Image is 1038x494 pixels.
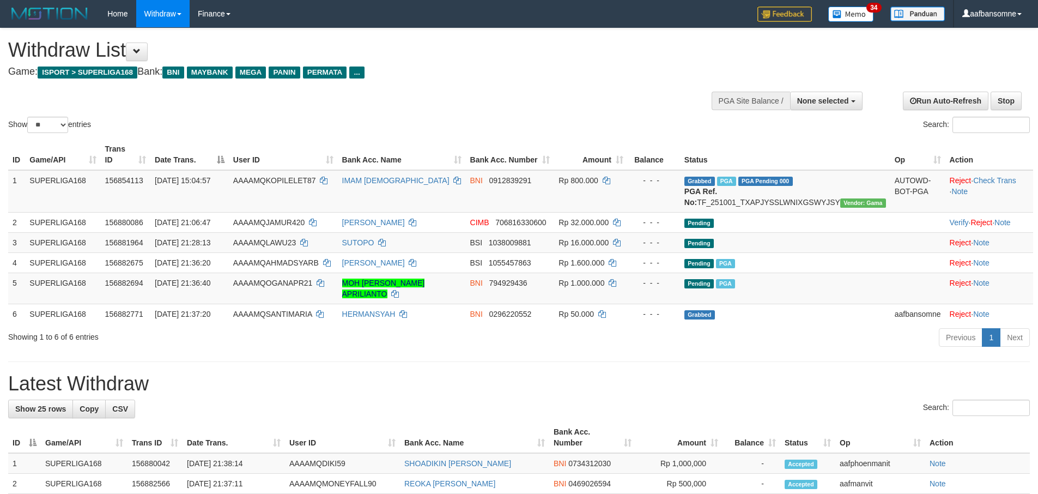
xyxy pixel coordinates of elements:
a: Verify [950,218,969,227]
td: SUPERLIGA168 [41,474,128,494]
a: Copy [72,400,106,418]
span: Rp 32.000.000 [559,218,609,227]
span: Pending [684,239,714,248]
div: - - - [632,175,676,186]
td: - [723,453,780,474]
img: Feedback.jpg [757,7,812,22]
a: Note [973,258,990,267]
a: Next [1000,328,1030,347]
th: Op: activate to sort column ascending [890,139,945,170]
a: Note [973,310,990,318]
a: Show 25 rows [8,400,73,418]
a: SUTOPO [342,238,374,247]
span: BNI [470,279,483,287]
a: Reject [950,310,972,318]
th: Amount: activate to sort column ascending [554,139,628,170]
th: Status: activate to sort column ascending [780,422,835,453]
td: AUTOWD-BOT-PGA [890,170,945,213]
span: [DATE] 21:36:40 [155,279,210,287]
span: AAAAMQJAMUR420 [233,218,305,227]
td: 1 [8,453,41,474]
th: Bank Acc. Number: activate to sort column ascending [466,139,555,170]
a: Run Auto-Refresh [903,92,988,110]
span: Copy 0296220552 to clipboard [489,310,532,318]
input: Search: [952,400,1030,416]
span: Pending [684,279,714,288]
th: Trans ID: activate to sort column ascending [128,422,183,453]
span: Grabbed [684,310,715,320]
img: MOTION_logo.png [8,5,91,22]
span: ... [349,67,364,79]
td: [DATE] 21:38:14 [183,453,285,474]
a: SHOADIKIN [PERSON_NAME] [404,459,511,468]
span: Rp 16.000.000 [559,238,609,247]
h1: Latest Withdraw [8,373,1030,395]
span: BNI [470,176,483,185]
th: Action [945,139,1033,170]
span: Pending [684,219,714,228]
td: · · [945,212,1033,232]
span: CSV [112,405,128,413]
th: Op: activate to sort column ascending [835,422,925,453]
td: · [945,304,1033,324]
a: 1 [982,328,1000,347]
td: · [945,252,1033,273]
th: Bank Acc. Name: activate to sort column ascending [338,139,466,170]
a: Previous [939,328,982,347]
td: · · [945,170,1033,213]
span: 156881964 [105,238,143,247]
span: Rp 1.000.000 [559,279,604,287]
td: aafphoenmanit [835,453,925,474]
th: Trans ID: activate to sort column ascending [101,139,150,170]
span: BNI [554,479,566,488]
a: Note [973,238,990,247]
span: Show 25 rows [15,405,66,413]
a: MOH [PERSON_NAME] APRILIANTO [342,279,425,298]
td: 156880042 [128,453,183,474]
th: ID [8,139,25,170]
span: Vendor URL: https://trx31.1velocity.biz [840,198,886,208]
a: Note [951,187,968,196]
th: Bank Acc. Number: activate to sort column ascending [549,422,636,453]
span: [DATE] 21:06:47 [155,218,210,227]
a: Reject [950,176,972,185]
span: [DATE] 21:28:13 [155,238,210,247]
span: Copy 706816330600 to clipboard [495,218,546,227]
span: 156880086 [105,218,143,227]
label: Show entries [8,117,91,133]
th: ID: activate to sort column descending [8,422,41,453]
span: AAAAMQAHMADSYARB [233,258,319,267]
th: User ID: activate to sort column ascending [285,422,400,453]
span: BNI [162,67,184,79]
th: Amount: activate to sort column ascending [636,422,723,453]
input: Search: [952,117,1030,133]
span: Copy [80,405,99,413]
div: - - - [632,309,676,320]
span: PGA Pending [738,177,793,186]
td: 2 [8,212,25,232]
img: Button%20Memo.svg [828,7,874,22]
span: Rp 800.000 [559,176,598,185]
span: 156882675 [105,258,143,267]
span: Copy 1038009881 to clipboard [489,238,531,247]
td: aafmanvit [835,474,925,494]
span: BNI [470,310,483,318]
div: - - - [632,237,676,248]
th: Balance: activate to sort column ascending [723,422,780,453]
td: SUPERLIGA168 [25,170,100,213]
td: · [945,232,1033,252]
span: Marked by aafchhiseyha [717,177,736,186]
td: AAAAMQDIKI59 [285,453,400,474]
span: Pending [684,259,714,268]
span: Copy 0469026594 to clipboard [568,479,611,488]
span: Copy 0912839291 to clipboard [489,176,532,185]
a: Check Trans [973,176,1016,185]
a: REOKA [PERSON_NAME] [404,479,495,488]
td: [DATE] 21:37:11 [183,474,285,494]
span: [DATE] 21:36:20 [155,258,210,267]
span: Accepted [785,460,817,469]
a: [PERSON_NAME] [342,218,405,227]
div: PGA Site Balance / [712,92,790,110]
a: [PERSON_NAME] [342,258,405,267]
span: BNI [554,459,566,468]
